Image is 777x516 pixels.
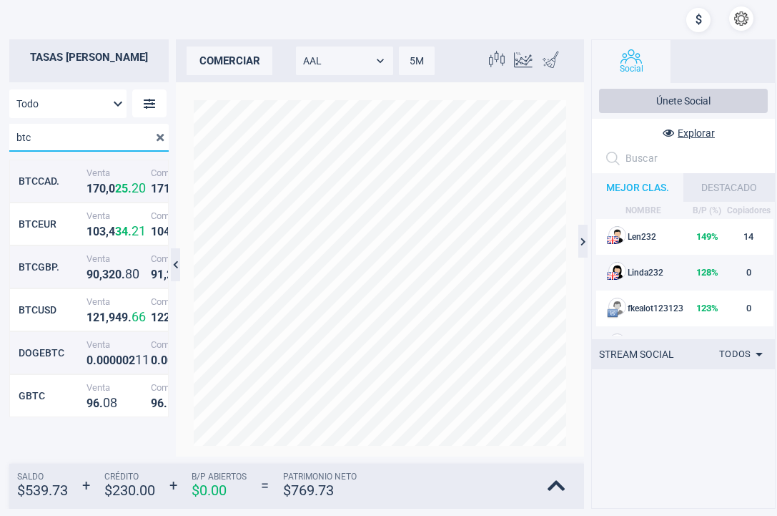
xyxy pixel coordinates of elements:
[128,224,132,238] strong: .
[157,353,161,366] strong: .
[93,181,99,195] strong: 7
[109,267,115,281] strong: 2
[164,267,167,281] strong: ,
[86,381,144,392] span: Venta
[142,351,149,366] strong: 1
[110,394,117,409] strong: 8
[11,7,89,85] img: sirix
[86,224,93,238] strong: 1
[99,224,106,238] strong: 3
[82,477,90,494] strong: +
[86,296,144,306] span: Venta
[106,310,109,323] strong: ,
[122,267,125,281] strong: .
[151,396,157,409] strong: 9
[86,167,144,177] span: Venta
[139,180,146,195] strong: 0
[261,477,269,494] strong: =
[169,477,177,494] strong: +
[164,181,170,195] strong: 1
[93,310,99,323] strong: 2
[161,353,167,366] strong: 0
[86,339,144,349] span: Venta
[86,310,93,323] strong: 1
[596,219,691,255] td: Len232
[104,472,155,482] span: Crédito
[157,181,164,195] strong: 7
[99,396,103,409] strong: .
[192,482,247,499] strong: $ 0.00
[151,381,208,392] span: Compra
[696,231,718,242] strong: 149 %
[399,47,435,75] div: 5M
[125,266,132,281] strong: 8
[164,396,167,409] strong: .
[724,326,773,362] td: 0
[596,202,691,219] th: NOMBRE
[724,219,773,255] td: 14
[99,310,106,323] strong: 1
[606,122,761,144] button: Explorar
[151,310,157,323] strong: 1
[86,253,144,263] span: Venta
[19,175,83,187] div: BTCCAD.
[99,267,102,281] strong: ,
[167,267,173,281] strong: 2
[17,472,68,482] span: Saldo
[93,396,99,409] strong: 6
[122,353,129,366] strong: 0
[86,353,93,366] strong: 0
[128,310,132,323] strong: .
[596,291,773,326] tr: EU flagfkealot123123123%0
[724,291,773,326] td: 0
[139,308,146,323] strong: 6
[19,347,83,359] div: DOGEBTC
[122,181,128,195] strong: 5
[607,272,618,280] img: US flag
[86,267,93,281] strong: 9
[132,266,139,281] strong: 0
[9,124,146,152] input: Buscar
[9,160,169,469] div: grid
[283,472,357,482] span: Patrimonio Neto
[132,223,139,238] strong: 2
[724,202,773,219] th: Copiadores
[115,310,122,323] strong: 4
[132,308,139,323] strong: 6
[167,394,174,409] strong: 6
[599,89,768,113] button: Únete Social
[187,47,272,75] div: comerciar
[151,339,208,349] span: Compra
[164,224,170,238] strong: 4
[96,353,103,366] strong: 0
[99,181,106,195] strong: 0
[157,267,164,281] strong: 1
[106,181,109,195] strong: ,
[151,167,208,177] span: Compra
[106,224,109,238] strong: ,
[128,181,132,195] strong: .
[683,173,775,202] div: DESTACADO
[625,147,761,170] input: Buscar
[678,127,715,139] span: Explorar
[151,210,208,220] span: Compra
[596,255,691,291] td: Linda232
[102,267,109,281] strong: 3
[620,64,643,74] span: Social
[596,219,773,255] tr: US flagLen232149%14
[122,224,128,238] strong: 4
[151,253,208,263] span: Compra
[139,223,146,238] strong: 1
[116,353,122,366] strong: 0
[19,304,83,316] div: BTCUSD
[103,394,110,409] strong: 0
[157,396,164,409] strong: 6
[151,181,157,195] strong: 1
[132,180,139,195] strong: 2
[93,353,96,366] strong: .
[151,267,157,281] strong: 9
[719,343,768,366] div: Todos
[109,353,116,366] strong: 0
[157,224,164,238] strong: 0
[696,267,718,278] strong: 128 %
